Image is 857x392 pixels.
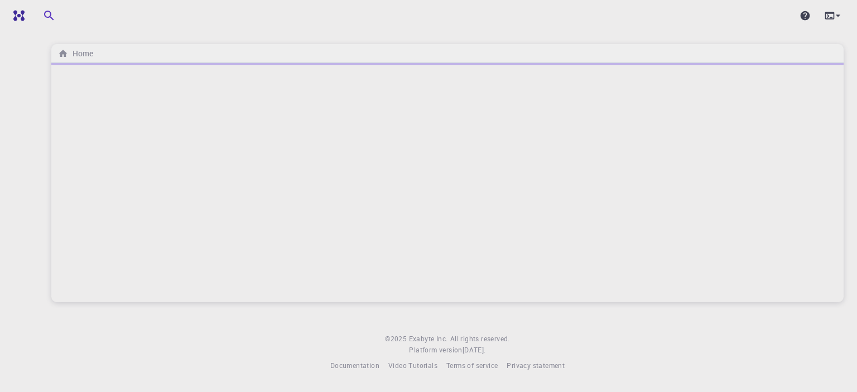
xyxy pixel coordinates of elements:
[409,334,448,343] span: Exabyte Inc.
[463,345,486,356] a: [DATE].
[450,333,510,345] span: All rights reserved.
[9,10,25,21] img: logo
[409,345,462,356] span: Platform version
[507,361,565,370] span: Privacy statement
[330,361,379,370] span: Documentation
[446,360,498,371] a: Terms of service
[463,345,486,354] span: [DATE] .
[388,360,437,371] a: Video Tutorials
[385,333,408,345] span: © 2025
[68,47,93,60] h6: Home
[446,361,498,370] span: Terms of service
[56,47,95,60] nav: breadcrumb
[507,360,565,371] a: Privacy statement
[409,333,448,345] a: Exabyte Inc.
[388,361,437,370] span: Video Tutorials
[330,360,379,371] a: Documentation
